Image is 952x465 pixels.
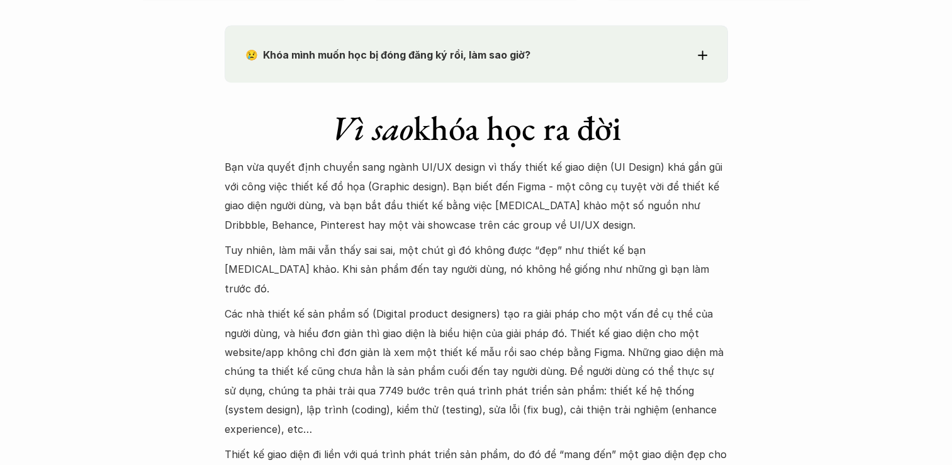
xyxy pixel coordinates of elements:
[331,106,413,150] em: Vì sao
[245,49,530,61] strong: 😢 Khóa mình muốn học bị đóng đăng ký rồi, làm sao giờ?
[225,304,728,439] p: Các nhà thiết kế sản phẩm số (Digital product designers) tạo ra giải pháp cho một vấn đề cụ thể c...
[225,241,728,298] p: Tuy nhiên, làm mãi vẫn thấy sai sai, một chút gì đó không được “đẹp” như thiết kế bạn [MEDICAL_DA...
[225,158,728,234] p: Bạn vừa quyết định chuyển sang ngành UI/UX design vì thấy thiết kế giao diện (UI Design) khá gần ...
[225,108,728,149] h1: khóa học ra đời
